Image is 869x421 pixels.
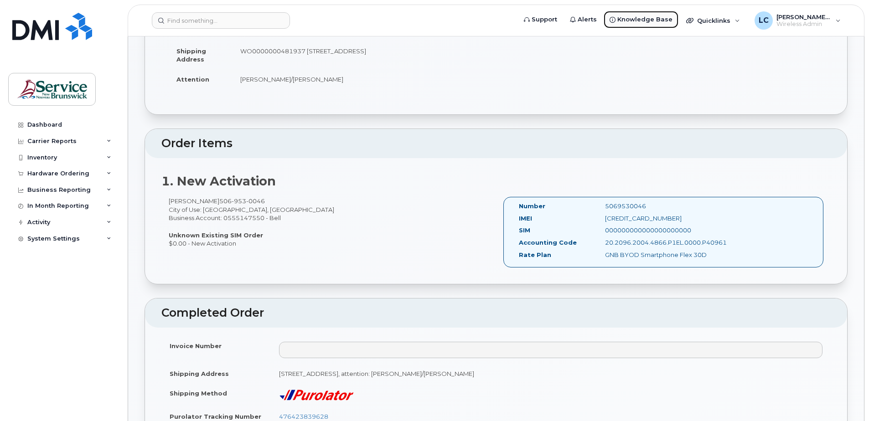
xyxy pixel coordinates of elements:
label: Purolator Tracking Number [170,412,261,421]
strong: Shipping Address [176,47,206,63]
a: Alerts [564,10,603,29]
td: [PERSON_NAME]/[PERSON_NAME] [232,69,489,89]
img: purolator-9dc0d6913a5419968391dc55414bb4d415dd17fc9089aa56d78149fa0af40473.png [279,389,354,401]
span: Quicklinks [697,17,730,24]
h2: Order Items [161,137,831,150]
label: Shipping Address [170,370,229,378]
input: Find something... [152,12,290,29]
span: Knowledge Base [617,15,672,24]
label: Number [519,202,545,210]
div: [PERSON_NAME] City of Use: [GEOGRAPHIC_DATA], [GEOGRAPHIC_DATA] Business Account: 0555147550 - Be... [161,197,496,247]
strong: Unknown Existing SIM Order [169,231,263,239]
td: WO0000000481937 [STREET_ADDRESS] [232,41,489,69]
span: 0046 [246,197,265,205]
div: 5069530046 [598,202,719,210]
label: Accounting Code [519,238,577,247]
label: Shipping Method [170,389,227,398]
div: 20.2096.2004.4866.P1EL.0000.P40961 [598,238,719,247]
div: Lenentine, Carrie (EECD/EDPE) [748,11,847,30]
label: IMEI [519,214,532,223]
strong: 1. New Activation [161,174,276,189]
div: [CREDIT_CARD_NUMBER] [598,214,719,223]
span: Alerts [578,15,597,24]
span: 506 [219,197,265,205]
td: [STREET_ADDRESS], attention: [PERSON_NAME]/[PERSON_NAME] [271,364,831,384]
label: Invoice Number [170,342,222,350]
label: Rate Plan [519,251,551,259]
a: 476423839628 [279,413,328,420]
label: SIM [519,226,530,235]
a: Support [517,10,564,29]
span: Support [532,15,557,24]
h2: Completed Order [161,307,831,319]
span: LC [759,15,769,26]
strong: Attention [176,76,209,83]
span: [PERSON_NAME] (EECD/EDPE) [776,13,831,21]
span: Wireless Admin [776,21,831,28]
div: Quicklinks [680,11,746,30]
div: GNB BYOD Smartphone Flex 30D [598,251,719,259]
span: 953 [232,197,246,205]
a: Knowledge Base [603,10,679,29]
div: 000000000000000000000 [598,226,719,235]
